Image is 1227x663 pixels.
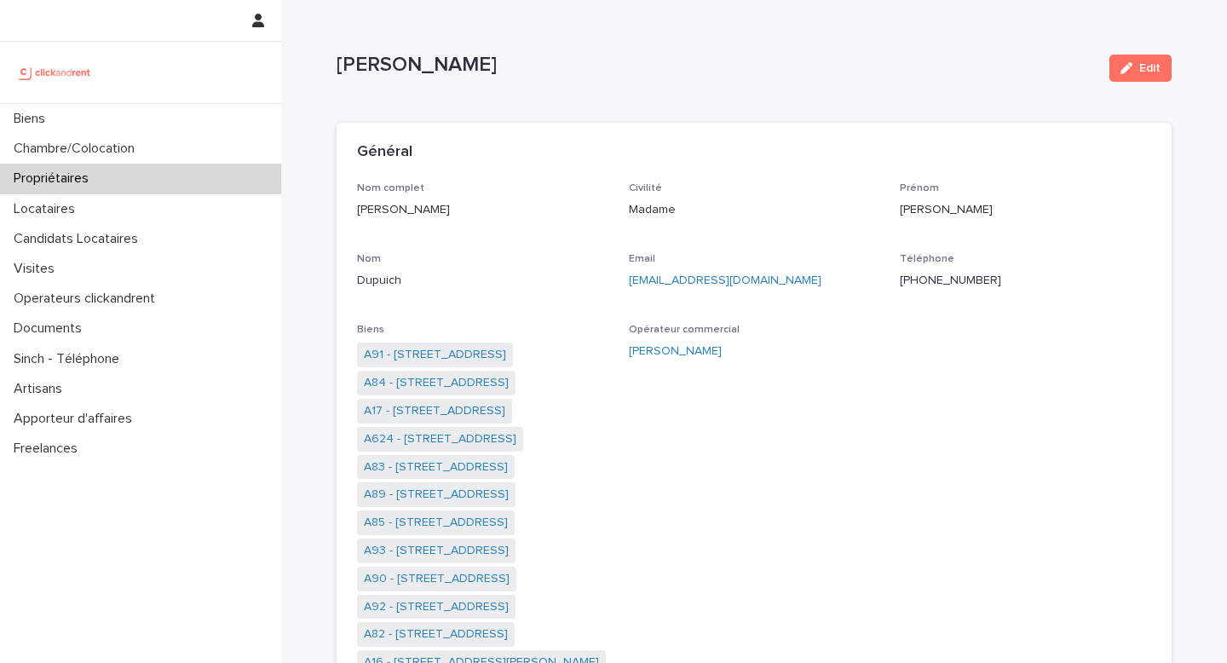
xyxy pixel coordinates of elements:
span: Edit [1139,62,1161,74]
img: UCB0brd3T0yccxBKYDjQ [14,55,96,89]
p: Documents [7,320,95,337]
a: A89 - [STREET_ADDRESS] [364,486,509,504]
p: Operateurs clickandrent [7,291,169,307]
span: Opérateur commercial [629,325,740,335]
p: Freelances [7,441,91,457]
a: A90 - [STREET_ADDRESS] [364,570,510,588]
a: A83 - [STREET_ADDRESS] [364,458,508,476]
span: Nom complet [357,183,424,193]
span: Biens [357,325,384,335]
p: Biens [7,111,59,127]
span: Nom [357,254,381,264]
p: Chambre/Colocation [7,141,148,157]
a: A84 - [STREET_ADDRESS] [364,374,509,392]
a: A82 - [STREET_ADDRESS] [364,626,508,643]
a: A92 - [STREET_ADDRESS] [364,598,509,616]
p: Sinch - Téléphone [7,351,133,367]
span: Civilité [629,183,662,193]
h2: Général [357,143,412,162]
p: Madame [629,201,880,219]
a: A91 - [STREET_ADDRESS] [364,346,506,364]
p: [PERSON_NAME] [337,53,1096,78]
a: A85 - [STREET_ADDRESS] [364,514,508,532]
span: Email [629,254,655,264]
button: Edit [1109,55,1172,82]
p: Artisans [7,381,76,397]
p: Dupuich [357,272,608,290]
a: A17 - [STREET_ADDRESS] [364,402,505,420]
span: Prénom [900,183,939,193]
a: A93 - [STREET_ADDRESS] [364,542,509,560]
p: Visites [7,261,68,277]
a: [PERSON_NAME] [629,343,722,360]
p: [PERSON_NAME] [900,201,1151,219]
p: [PERSON_NAME] [357,201,608,219]
p: Locataires [7,201,89,217]
a: [EMAIL_ADDRESS][DOMAIN_NAME] [629,274,821,286]
p: Apporteur d'affaires [7,411,146,427]
p: Candidats Locataires [7,231,152,247]
a: A624 - [STREET_ADDRESS] [364,430,516,448]
p: Propriétaires [7,170,102,187]
p: [PHONE_NUMBER] [900,272,1151,290]
span: Téléphone [900,254,954,264]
